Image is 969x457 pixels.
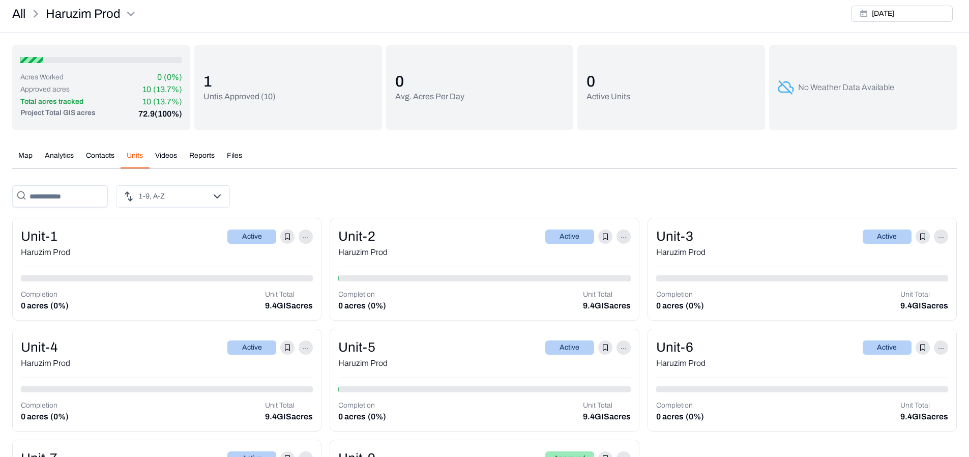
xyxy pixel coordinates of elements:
[21,411,48,423] p: 0 acres
[338,357,630,369] div: Haruzim Prod
[39,151,80,168] button: Analytics
[863,340,912,355] div: Active
[265,411,313,423] p: 9.4 GIS acres
[338,401,386,411] p: Completion
[900,290,948,300] p: Unit Total
[900,411,948,423] p: 9.4 GIS acres
[12,151,39,168] button: Map
[227,340,276,355] div: Active
[142,83,151,96] p: 10
[157,71,162,83] p: 0
[21,401,69,411] p: Completion
[164,71,182,83] p: (0%)
[338,226,375,246] div: unit-2
[851,6,953,22] button: [DATE]
[686,411,704,423] p: (0%)
[395,72,464,91] p: 0
[338,411,366,423] p: 0 acres
[50,300,69,312] p: (0%)
[656,357,948,369] div: Haruzim Prod
[545,230,594,244] div: Active
[583,290,631,300] p: Unit Total
[46,6,121,22] p: Haruzim Prod
[686,300,704,312] p: (0%)
[203,72,276,91] p: 1
[116,185,230,208] button: 1-9, A-Z
[368,300,386,312] p: (0%)
[227,230,276,244] div: Active
[299,340,313,355] p: ...
[616,230,631,244] p: ...
[221,151,248,168] button: Files
[121,151,149,168] button: Units
[934,340,948,355] p: ...
[656,337,693,357] div: unit-6
[20,108,96,120] p: Project Total GIS acres
[338,246,630,259] div: Haruzim Prod
[586,91,630,103] p: Active Units
[21,226,57,246] div: unit-1
[798,81,894,94] p: No Weather Data Available
[656,300,684,312] p: 0 acres
[656,401,704,411] p: Completion
[656,290,704,300] p: Completion
[299,230,313,244] p: ...
[338,300,366,312] p: 0 acres
[12,6,25,22] a: All
[183,151,221,168] button: Reports
[153,83,182,96] p: (13.7%)
[656,226,693,246] div: unit-3
[142,96,151,108] p: 10
[265,401,313,411] p: Unit Total
[656,246,948,259] div: Haruzim Prod
[50,411,69,423] p: (0%)
[395,91,464,103] p: Avg. Acres Per Day
[900,401,948,411] p: Unit Total
[265,290,313,300] p: Unit Total
[616,340,631,355] p: ...
[21,246,313,259] div: Haruzim Prod
[20,84,70,95] p: Approved acres
[338,290,386,300] p: Completion
[583,401,631,411] p: Unit Total
[586,72,630,91] p: 0
[863,230,912,244] div: Active
[900,300,948,312] p: 9.4 GIS acres
[138,108,182,120] p: 72.9 (100%)
[583,300,631,312] p: 9.4 GIS acres
[934,230,948,244] p: ...
[20,72,64,82] p: Acres Worked
[21,300,48,312] p: 0 acres
[21,357,313,369] div: Haruzim Prod
[80,151,121,168] button: Contacts
[21,290,69,300] p: Completion
[203,91,276,103] p: Untis Approved ( 10 )
[21,337,57,357] div: unit-4
[153,96,182,108] p: (13.7%)
[545,340,594,355] div: Active
[368,411,386,423] p: (0%)
[656,411,684,423] p: 0 acres
[149,151,183,168] button: Videos
[139,191,165,202] p: 1-9, A-Z
[265,300,313,312] p: 9.4 GIS acres
[338,337,375,357] div: unit-5
[20,97,83,107] p: Total acres tracked
[583,411,631,423] p: 9.4 GIS acres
